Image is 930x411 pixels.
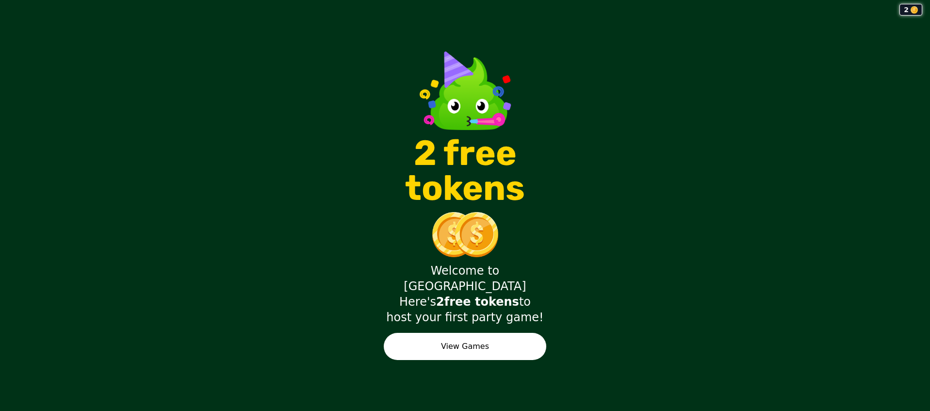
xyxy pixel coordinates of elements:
img: coin [911,6,918,14]
button: View Games [384,333,546,360]
img: Wasabi Mascot [419,44,511,130]
div: 2 [899,4,922,16]
div: Welcome to [GEOGRAPHIC_DATA] Here's to host your first party game! [384,263,546,325]
strong: 2 free tokens [436,295,519,309]
img: double tokens [431,212,499,257]
p: 2 free tokens [384,136,546,206]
